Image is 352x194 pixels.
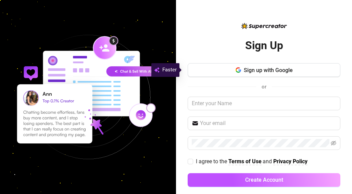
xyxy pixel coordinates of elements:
strong: Terms of Use [228,158,262,165]
span: Sign up with Google [244,67,293,73]
strong: Privacy Policy [273,158,307,165]
span: I agree to the [196,158,228,165]
img: logo-BBDzfeDw.svg [241,23,287,29]
input: Enter your Name [188,97,340,110]
span: eye-invisible [331,140,336,146]
button: Create Account [188,173,340,187]
span: or [262,84,266,90]
span: Create Account [245,177,283,183]
a: Privacy Policy [273,158,307,165]
a: Terms of Use [228,158,262,165]
img: svg%3e [154,66,160,74]
h2: Sign Up [245,39,283,53]
span: and [263,158,273,165]
input: Your email [200,119,336,127]
span: Faster [162,66,177,74]
button: Sign up with Google [188,63,340,77]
